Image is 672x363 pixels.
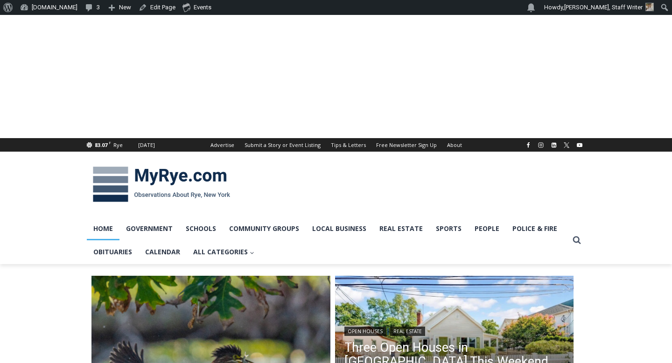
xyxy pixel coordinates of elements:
[87,217,119,240] a: Home
[442,138,467,152] a: About
[193,247,254,257] span: All Categories
[344,325,565,336] div: |
[138,141,155,149] div: [DATE]
[119,217,179,240] a: Government
[344,327,386,336] a: Open Houses
[568,232,585,249] button: View Search Form
[223,217,306,240] a: Community Groups
[113,141,123,149] div: Rye
[645,3,654,11] img: (PHOTO: MyRye.com Summer 2023 intern Beatrice Larzul.)
[535,140,546,151] a: Instagram
[390,327,425,336] a: Real Estate
[506,217,564,240] a: Police & Fire
[239,138,326,152] a: Submit a Story or Event Listing
[574,140,585,151] a: YouTube
[373,217,429,240] a: Real Estate
[139,240,187,264] a: Calendar
[205,138,239,152] a: Advertise
[87,217,568,264] nav: Primary Navigation
[371,138,442,152] a: Free Newsletter Sign Up
[468,217,506,240] a: People
[564,4,643,11] span: [PERSON_NAME], Staff Writer
[87,240,139,264] a: Obituaries
[95,141,107,148] span: 83.07
[523,140,534,151] a: Facebook
[548,140,560,151] a: Linkedin
[429,217,468,240] a: Sports
[205,138,467,152] nav: Secondary Navigation
[109,140,111,145] span: F
[179,217,223,240] a: Schools
[561,140,572,151] a: X
[87,160,236,209] img: MyRye.com
[306,217,373,240] a: Local Business
[326,138,371,152] a: Tips & Letters
[187,240,261,264] a: All Categories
